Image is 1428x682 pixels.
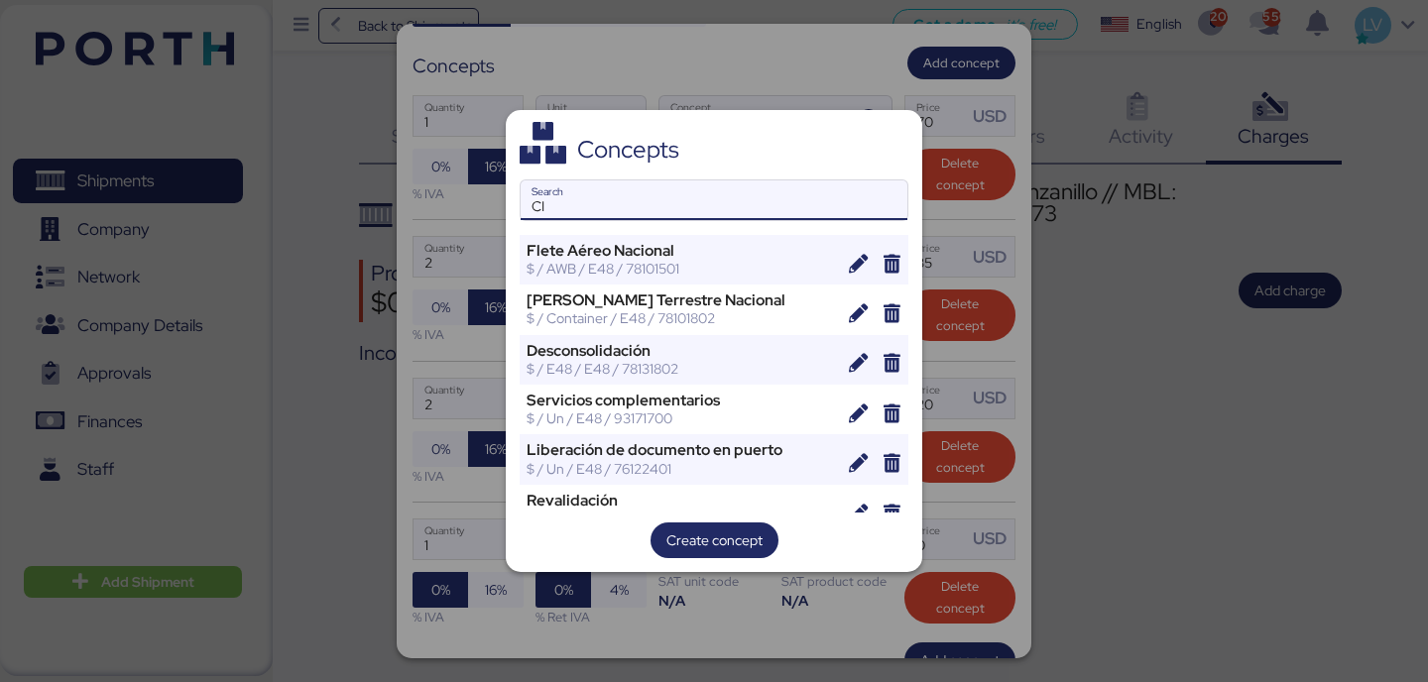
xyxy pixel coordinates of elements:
[527,242,835,260] div: Flete Aéreo Nacional
[527,291,835,309] div: [PERSON_NAME] Terrestre Nacional
[527,360,835,378] div: $ / E48 / E48 / 78131802
[527,510,835,527] div: $ / BL / E48 / 76122401
[527,441,835,459] div: Liberación de documento en puerto
[527,460,835,478] div: $ / Un / E48 / 76122401
[527,342,835,360] div: Desconsolidación
[527,492,835,510] div: Revalidación
[521,180,907,220] input: Search
[527,409,835,427] div: $ / Un / E48 / 93171700
[527,309,835,327] div: $ / Container / E48 / 78101802
[527,260,835,278] div: $ / AWB / E48 / 78101501
[666,528,763,552] span: Create concept
[651,522,778,558] button: Create concept
[577,141,679,159] div: Concepts
[527,392,835,409] div: Servicios complementarios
